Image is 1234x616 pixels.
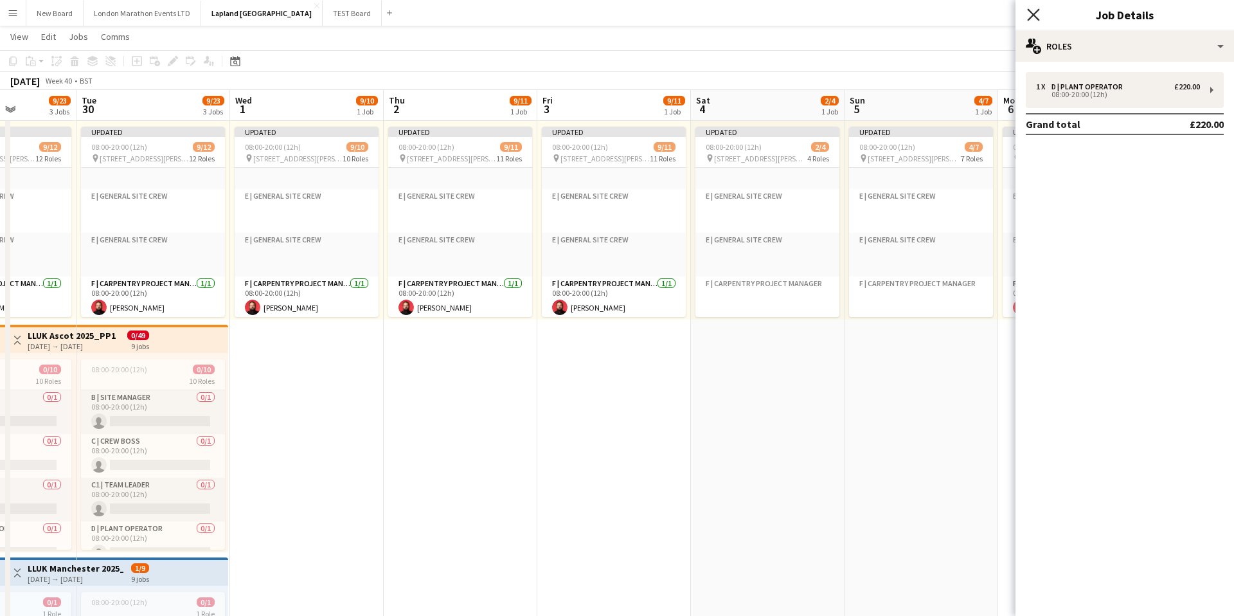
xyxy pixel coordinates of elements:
[821,96,839,105] span: 2/4
[848,102,865,116] span: 5
[868,154,961,163] span: [STREET_ADDRESS][PERSON_NAME]
[694,102,710,116] span: 4
[560,154,650,163] span: [STREET_ADDRESS][PERSON_NAME]
[650,154,675,163] span: 11 Roles
[1026,114,1147,134] td: Grand total
[197,597,215,607] span: 0/1
[388,127,532,317] div: Updated08:00-20:00 (12h)9/11 [STREET_ADDRESS][PERSON_NAME]11 RolesE | General Site CrewE | Genera...
[202,96,224,105] span: 9/23
[127,331,149,340] span: 0/49
[81,434,225,478] app-card-role: C | Crew Boss0/108:00-20:00 (12h)
[975,107,992,116] div: 1 Job
[1147,114,1224,134] td: £220.00
[49,107,70,116] div: 3 Jobs
[1003,127,1147,137] div: Updated
[695,127,839,137] div: Updated
[388,233,532,276] app-card-role-placeholder: E | General Site Crew
[84,1,201,26] button: London Marathon Events LTD
[28,574,123,584] div: [DATE] → [DATE]
[1003,127,1147,317] app-job-card: Updated08:00-20:00 (12h)14/16 [STREET_ADDRESS][PERSON_NAME]16 RolesE | General Site CrewE | Gener...
[81,359,225,550] app-job-card: 08:00-20:00 (12h)0/1010 RolesB | Site Manager0/108:00-20:00 (12h) C | Crew Boss0/108:00-20:00 (12...
[849,189,993,233] app-card-role-placeholder: E | General Site Crew
[346,142,368,152] span: 9/10
[28,330,116,341] h3: LLUK Ascot 2025_PP1
[81,127,225,317] div: Updated08:00-20:00 (12h)9/12 [STREET_ADDRESS][PERSON_NAME]12 RolesE | General Site CrewE | Genera...
[510,107,531,116] div: 1 Job
[64,28,93,45] a: Jobs
[81,127,225,137] div: Updated
[81,521,225,565] app-card-role: D | Plant Operator0/108:00-20:00 (12h)
[100,154,189,163] span: [STREET_ADDRESS][PERSON_NAME]
[1015,31,1234,62] div: Roles
[82,95,96,106] span: Tue
[49,96,71,105] span: 9/23
[542,127,686,137] div: Updated
[695,276,839,320] app-card-role-placeholder: F | Carpentry Project Manager
[552,142,608,152] span: 08:00-20:00 (12h)
[542,127,686,317] div: Updated08:00-20:00 (12h)9/11 [STREET_ADDRESS][PERSON_NAME]11 RolesE | General Site CrewE | Genera...
[664,107,684,116] div: 1 Job
[131,563,149,573] span: 1/9
[28,563,123,574] h3: LLUK Manchester 2025_PP1
[69,31,88,42] span: Jobs
[235,189,379,233] app-card-role-placeholder: E | General Site Crew
[388,189,532,233] app-card-role-placeholder: E | General Site Crew
[1051,82,1128,91] div: D | Plant Operator
[811,142,829,152] span: 2/4
[35,154,61,163] span: 12 Roles
[1003,233,1147,276] app-card-role-placeholder: E | General Site Crew
[131,573,149,584] div: 9 jobs
[81,390,225,434] app-card-role: B | Site Manager0/108:00-20:00 (12h)
[1036,82,1051,91] div: 1 x
[542,276,686,320] app-card-role: F | Carpentry Project Manager1/108:00-20:00 (12h)[PERSON_NAME]
[542,95,553,106] span: Fri
[43,597,61,607] span: 0/1
[203,107,224,116] div: 3 Jobs
[965,142,983,152] span: 4/7
[696,95,710,106] span: Sat
[131,340,149,351] div: 9 jobs
[245,142,301,152] span: 08:00-20:00 (12h)
[81,233,225,276] app-card-role-placeholder: E | General Site Crew
[849,127,993,317] app-job-card: Updated08:00-20:00 (12h)4/7 [STREET_ADDRESS][PERSON_NAME]7 RolesE | General Site CrewE | General ...
[28,341,116,351] div: [DATE] → [DATE]
[26,1,84,26] button: New Board
[101,31,130,42] span: Comms
[695,127,839,317] app-job-card: Updated08:00-20:00 (12h)2/4 [STREET_ADDRESS][PERSON_NAME]4 RolesE | General Site CrewE | General ...
[323,1,382,26] button: TEST Board
[695,189,839,233] app-card-role-placeholder: E | General Site Crew
[235,233,379,276] app-card-role-placeholder: E | General Site Crew
[500,142,522,152] span: 9/11
[849,276,993,320] app-card-role-placeholder: F | Carpentry Project Manager
[849,127,993,137] div: Updated
[850,95,865,106] span: Sun
[961,154,983,163] span: 7 Roles
[10,75,40,87] div: [DATE]
[496,154,522,163] span: 11 Roles
[189,154,215,163] span: 12 Roles
[357,107,377,116] div: 1 Job
[859,142,915,152] span: 08:00-20:00 (12h)
[235,127,379,317] app-job-card: Updated08:00-20:00 (12h)9/10 [STREET_ADDRESS][PERSON_NAME]10 RolesE | General Site CrewE | Genera...
[189,376,215,386] span: 10 Roles
[201,1,323,26] button: Lapland [GEOGRAPHIC_DATA]
[39,365,61,374] span: 0/10
[807,154,829,163] span: 4 Roles
[42,76,75,86] span: Week 40
[91,142,147,152] span: 08:00-20:00 (12h)
[81,189,225,233] app-card-role-placeholder: E | General Site Crew
[233,102,252,116] span: 1
[1003,276,1147,320] app-card-role: F | Carpentry Project Manager1/108:00-20:00 (12h)[PERSON_NAME]
[1015,6,1234,23] h3: Job Details
[5,28,33,45] a: View
[389,95,405,106] span: Thu
[510,96,532,105] span: 9/11
[542,189,686,233] app-card-role-placeholder: E | General Site Crew
[81,478,225,521] app-card-role: C1 | Team Leader0/108:00-20:00 (12h)
[388,127,532,137] div: Updated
